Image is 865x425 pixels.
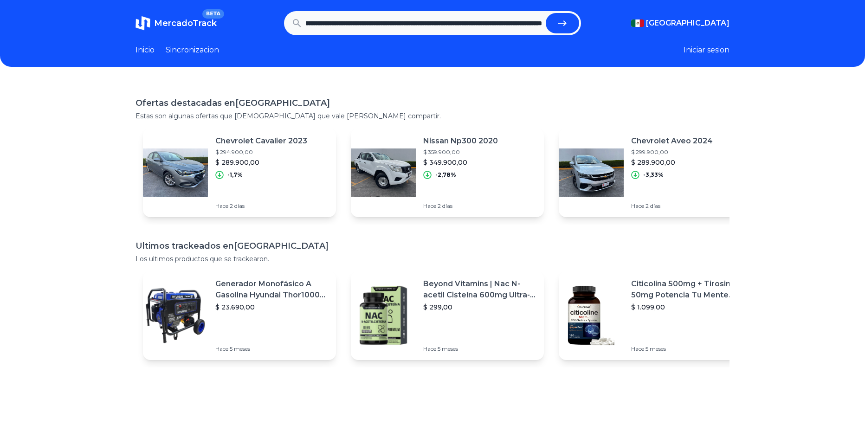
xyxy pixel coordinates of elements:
[423,202,498,210] p: Hace 2 días
[215,303,329,312] p: $ 23.690,00
[559,271,752,360] a: Featured imageCiticolina 500mg + Tirosina 50mg Potencia Tu Mente (120caps) Sabor Sin Sabor$ 1.099...
[136,254,729,264] p: Los ultimos productos que se trackearon.
[631,202,713,210] p: Hace 2 días
[631,18,729,29] button: [GEOGRAPHIC_DATA]
[351,283,416,348] img: Featured image
[631,148,713,156] p: $ 299.900,00
[136,239,729,252] h1: Ultimos trackeados en [GEOGRAPHIC_DATA]
[136,111,729,121] p: Estas son algunas ofertas que [DEMOGRAPHIC_DATA] que vale [PERSON_NAME] compartir.
[351,140,416,205] img: Featured image
[215,345,329,353] p: Hace 5 meses
[423,148,498,156] p: $ 359.900,00
[215,278,329,301] p: Generador Monofásico A Gasolina Hyundai Thor10000 P 11.5 Kw
[631,19,644,27] img: Mexico
[136,97,729,109] h1: Ofertas destacadas en [GEOGRAPHIC_DATA]
[351,271,544,360] a: Featured imageBeyond Vitamins | Nac N-acetil Cisteína 600mg Ultra-premium Con Inulina De Agave (p...
[143,140,208,205] img: Featured image
[136,16,217,31] a: MercadoTrackBETA
[423,158,498,167] p: $ 349.900,00
[215,148,307,156] p: $ 294.900,00
[154,18,217,28] span: MercadoTrack
[136,45,155,56] a: Inicio
[631,278,744,301] p: Citicolina 500mg + Tirosina 50mg Potencia Tu Mente (120caps) Sabor Sin Sabor
[215,158,307,167] p: $ 289.900,00
[559,283,624,348] img: Featured image
[631,303,744,312] p: $ 1.099,00
[227,171,243,179] p: -1,7%
[136,16,150,31] img: MercadoTrack
[646,18,729,29] span: [GEOGRAPHIC_DATA]
[423,303,536,312] p: $ 299,00
[143,128,336,217] a: Featured imageChevrolet Cavalier 2023$ 294.900,00$ 289.900,00-1,7%Hace 2 días
[143,271,336,360] a: Featured imageGenerador Monofásico A Gasolina Hyundai Thor10000 P 11.5 Kw$ 23.690,00Hace 5 meses
[423,135,498,147] p: Nissan Np300 2020
[643,171,664,179] p: -3,33%
[143,283,208,348] img: Featured image
[559,140,624,205] img: Featured image
[435,171,456,179] p: -2,78%
[215,135,307,147] p: Chevrolet Cavalier 2023
[351,128,544,217] a: Featured imageNissan Np300 2020$ 359.900,00$ 349.900,00-2,78%Hace 2 días
[166,45,219,56] a: Sincronizacion
[559,128,752,217] a: Featured imageChevrolet Aveo 2024$ 299.900,00$ 289.900,00-3,33%Hace 2 días
[215,202,307,210] p: Hace 2 días
[423,278,536,301] p: Beyond Vitamins | Nac N-acetil Cisteína 600mg Ultra-premium Con Inulina De Agave (prebiótico Natu...
[202,9,224,19] span: BETA
[631,345,744,353] p: Hace 5 meses
[631,135,713,147] p: Chevrolet Aveo 2024
[631,158,713,167] p: $ 289.900,00
[684,45,729,56] button: Iniciar sesion
[423,345,536,353] p: Hace 5 meses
